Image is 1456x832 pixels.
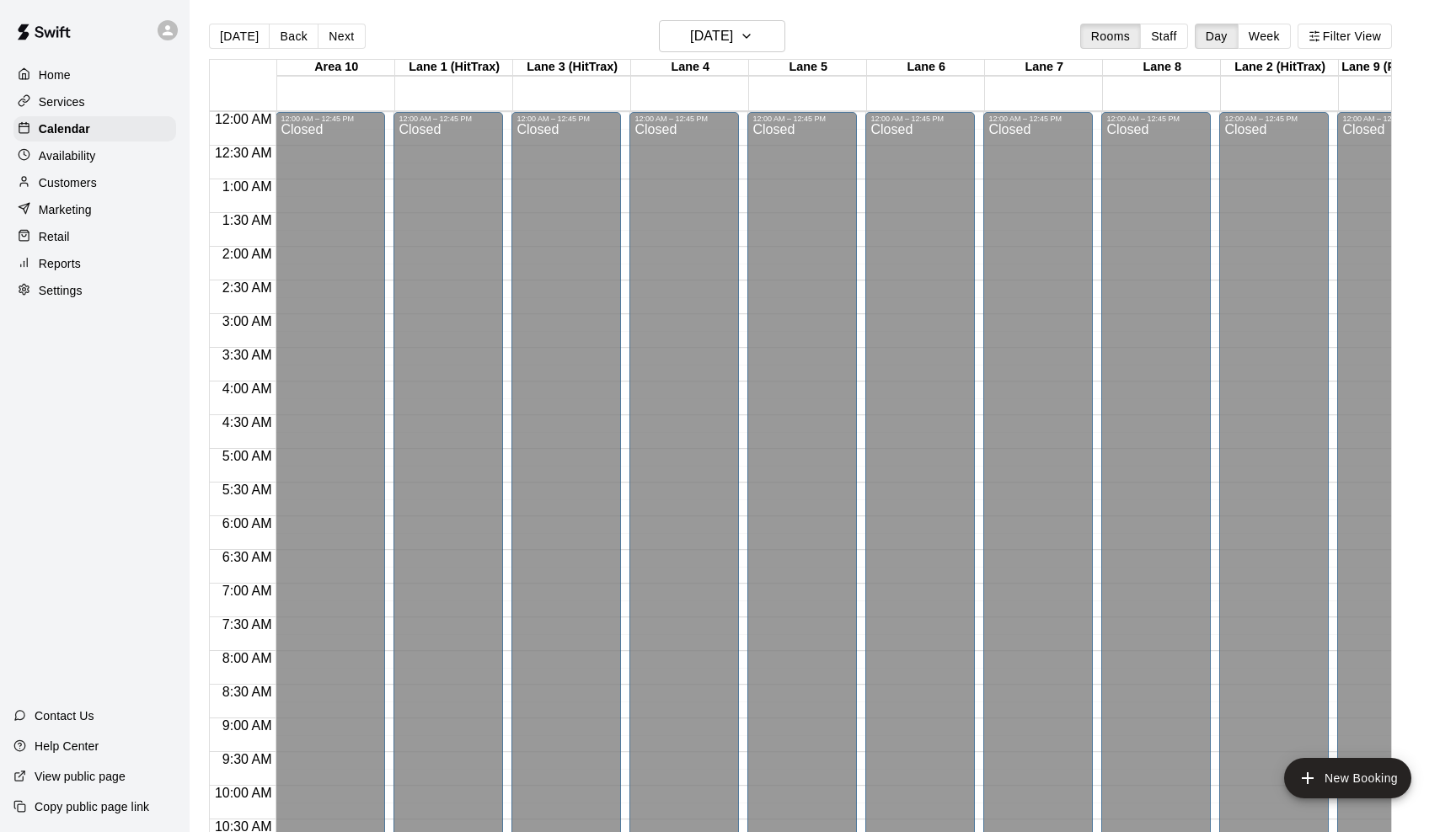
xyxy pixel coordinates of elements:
[218,314,276,328] span: 3:00 AM
[39,93,85,110] p: Services
[13,224,176,249] a: Retail
[218,752,276,766] span: 9:30 AM
[1284,758,1411,798] button: add
[218,483,276,497] span: 5:30 AM
[39,174,97,191] p: Customers
[218,550,276,564] span: 6:30 AM
[1103,60,1221,76] div: Lane 8
[281,115,380,123] div: 12:00 AM – 12:45 PM
[35,768,126,785] p: View public page
[749,60,867,76] div: Lane 5
[1238,24,1291,49] button: Week
[13,62,176,88] a: Home
[13,197,176,222] a: Marketing
[513,60,631,76] div: Lane 3 (HitTrax)
[13,89,176,115] a: Services
[13,251,176,276] a: Reports
[218,247,276,261] span: 2:00 AM
[1224,115,1324,123] div: 12:00 AM – 12:45 PM
[35,738,99,755] p: Help Center
[395,60,513,76] div: Lane 1 (HitTrax)
[218,516,276,531] span: 6:00 AM
[517,115,616,123] div: 12:00 AM – 12:45 PM
[35,707,94,724] p: Contact Us
[218,381,276,396] span: 4:00 AM
[690,24,733,48] h6: [DATE]
[988,115,1088,123] div: 12:00 AM – 12:45 PM
[218,718,276,733] span: 9:00 AM
[13,116,176,141] a: Calendar
[1195,24,1239,49] button: Day
[211,146,276,160] span: 12:30 AM
[218,449,276,463] span: 5:00 AM
[867,60,985,76] div: Lane 6
[39,120,90,137] p: Calendar
[1298,24,1392,49] button: Filter View
[39,228,70,245] p: Retail
[13,143,176,168] a: Availability
[277,60,395,76] div: Area 10
[218,415,276,429] span: 4:30 AM
[218,179,276,194] span: 1:00 AM
[1080,24,1141,49] button: Rooms
[211,112,276,126] span: 12:00 AM
[659,20,785,52] button: [DATE]
[631,60,749,76] div: Lane 4
[218,348,276,362] span: 3:30 AM
[870,115,970,123] div: 12:00 AM – 12:45 PM
[209,24,270,49] button: [DATE]
[35,798,149,815] p: Copy public page link
[318,24,365,49] button: Next
[218,213,276,227] span: 1:30 AM
[218,617,276,632] span: 7:30 AM
[1140,24,1188,49] button: Staff
[218,651,276,665] span: 8:00 AM
[13,170,176,195] a: Customers
[39,282,83,299] p: Settings
[399,115,498,123] div: 12:00 AM – 12:45 PM
[1221,60,1339,76] div: Lane 2 (HitTrax)
[13,278,176,303] a: Settings
[218,584,276,598] span: 7:00 AM
[985,60,1103,76] div: Lane 7
[752,115,852,123] div: 12:00 AM – 12:45 PM
[39,67,71,83] p: Home
[39,201,92,218] p: Marketing
[39,255,81,272] p: Reports
[218,280,276,295] span: 2:30 AM
[39,147,96,164] p: Availability
[634,115,734,123] div: 12:00 AM – 12:45 PM
[1342,115,1442,123] div: 12:00 AM – 12:45 PM
[269,24,318,49] button: Back
[1106,115,1206,123] div: 12:00 AM – 12:45 PM
[211,786,276,800] span: 10:00 AM
[218,685,276,699] span: 8:30 AM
